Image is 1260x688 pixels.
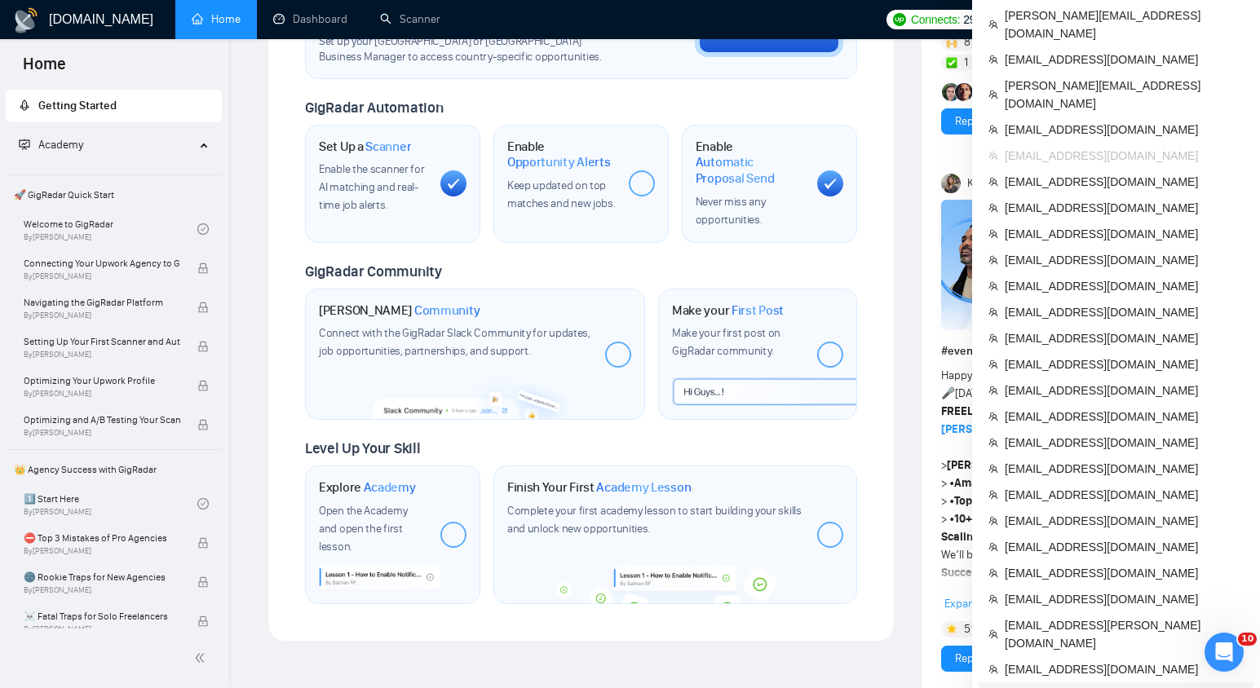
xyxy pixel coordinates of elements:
[24,333,180,350] span: Setting Up Your First Scanner and Auto-Bidder
[1005,199,1244,217] span: [EMAIL_ADDRESS][DOMAIN_NAME]
[988,177,998,187] span: team
[548,566,802,603] img: academy-bg.png
[941,512,1143,544] strong: 10+ Years of Experience Launching & Scaling eCommerce Brands
[1005,538,1244,556] span: [EMAIL_ADDRESS][DOMAIN_NAME]
[197,380,209,391] span: lock
[1005,660,1244,678] span: [EMAIL_ADDRESS][DOMAIN_NAME]
[380,12,440,26] a: searchScanner
[24,608,180,624] span: ☠️ Fatal Traps for Solo Freelancers
[319,162,424,212] span: Enable the scanner for AI matching and real-time job alerts.
[911,11,960,29] span: Connects:
[1205,633,1244,672] iframe: Intercom live chat
[955,112,981,130] a: Reply
[732,302,784,319] span: First Post
[305,439,420,457] span: Level Up Your Skill
[305,99,443,117] span: GigRadar Automation
[988,281,998,291] span: team
[696,139,804,187] h1: Enable
[893,13,906,26] img: upwork-logo.png
[1238,633,1257,646] span: 10
[1005,121,1244,139] span: [EMAIL_ADDRESS][DOMAIN_NAME]
[941,200,1137,330] img: F09GJU1U88M-Anthony%20James.png
[672,326,780,358] span: Make your first post on GigRadar community.
[38,138,83,152] span: Academy
[24,350,180,359] span: By [PERSON_NAME]
[941,108,995,135] button: Reply
[19,139,30,150] span: fund-projection-screen
[305,262,442,280] span: GigRadar Community
[1005,355,1244,373] span: [EMAIL_ADDRESS][DOMAIN_NAME]
[24,389,180,399] span: By [PERSON_NAME]
[319,34,613,65] span: Set up your [GEOGRAPHIC_DATA] or [GEOGRAPHIC_DATA] Business Manager to access country-specific op...
[507,179,616,210] span: Keep updated on top matches and new jobs.
[988,490,998,500] span: team
[1005,329,1244,347] span: [EMAIL_ADDRESS][DOMAIN_NAME]
[24,294,180,311] span: Navigating the GigRadar Platform
[319,479,416,496] h1: Explore
[197,262,209,274] span: lock
[414,302,480,319] span: Community
[319,326,590,358] span: Connect with the GigRadar Slack Community for updates, job opportunities, partnerships, and support.
[365,139,411,155] span: Scanner
[507,479,691,496] h1: Finish Your First
[964,621,970,637] span: 5
[988,412,998,421] span: team
[941,548,1143,598] strong: Freelancer Success Guide: From eCommerce Hustle to Financial Freedom
[197,302,209,313] span: lock
[1005,225,1244,243] span: [EMAIL_ADDRESS][DOMAIN_NAME]
[988,151,998,161] span: team
[1005,460,1244,478] span: [EMAIL_ADDRESS][DOMAIN_NAME]
[1005,251,1244,269] span: [EMAIL_ADDRESS][DOMAIN_NAME]
[988,307,998,317] span: team
[38,99,117,112] span: Getting Started
[1005,616,1244,652] span: [EMAIL_ADDRESS][PERSON_NAME][DOMAIN_NAME]
[988,125,998,135] span: team
[507,139,616,170] h1: Enable
[24,311,180,320] span: By [PERSON_NAME]
[13,7,39,33] img: logo
[7,453,220,486] span: 👑 Agency Success with GigRadar
[24,624,180,634] span: By [PERSON_NAME]
[24,412,180,428] span: Optimizing and A/B Testing Your Scanner for Better Results
[696,154,804,186] span: Automatic Proposal Send
[941,174,961,193] img: Korlan
[988,386,998,395] span: team
[1005,303,1244,321] span: [EMAIL_ADDRESS][DOMAIN_NAME]
[197,615,209,627] span: lock
[1005,51,1244,68] span: [EMAIL_ADDRESS][DOMAIN_NAME]
[988,568,998,578] span: team
[319,504,407,553] span: Open the Academy and open the first lesson.
[507,154,611,170] span: Opportunity Alerts
[988,542,998,552] span: team
[946,37,957,48] img: 🙌
[955,650,981,668] a: Reply
[364,479,416,496] span: Academy
[197,576,209,588] span: lock
[1005,173,1244,191] span: [EMAIL_ADDRESS][DOMAIN_NAME]
[954,476,1090,490] strong: Amazon Growth Strategist
[988,438,998,448] span: team
[988,333,998,343] span: team
[988,516,998,526] span: team
[988,20,998,29] span: team
[24,211,197,247] a: Welcome to GigRadarBy[PERSON_NAME]
[507,504,802,536] span: Complete your first academy lesson to start building your skills and unlock new opportunities.
[1005,512,1244,530] span: [EMAIL_ADDRESS][DOMAIN_NAME]
[7,179,220,211] span: 🚀 GigRadar Quick Start
[1005,590,1244,608] span: [EMAIL_ADDRESS][DOMAIN_NAME]
[1005,277,1244,295] span: [EMAIL_ADDRESS][DOMAIN_NAME]
[24,530,180,546] span: ⛔ Top 3 Mistakes of Pro Agencies
[941,386,1094,418] strong: TOP 1% FREELANCER on UPWORK
[988,464,998,474] span: team
[10,52,79,86] span: Home
[988,203,998,213] span: team
[941,342,1200,360] h1: # events
[24,486,197,522] a: 1️⃣ Start HereBy[PERSON_NAME]
[197,341,209,352] span: lock
[946,624,957,635] img: 🌟
[988,629,998,639] span: team
[24,271,180,281] span: By [PERSON_NAME]
[596,479,691,496] span: Academy Lesson
[24,428,180,438] span: By [PERSON_NAME]
[944,597,981,611] span: Expand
